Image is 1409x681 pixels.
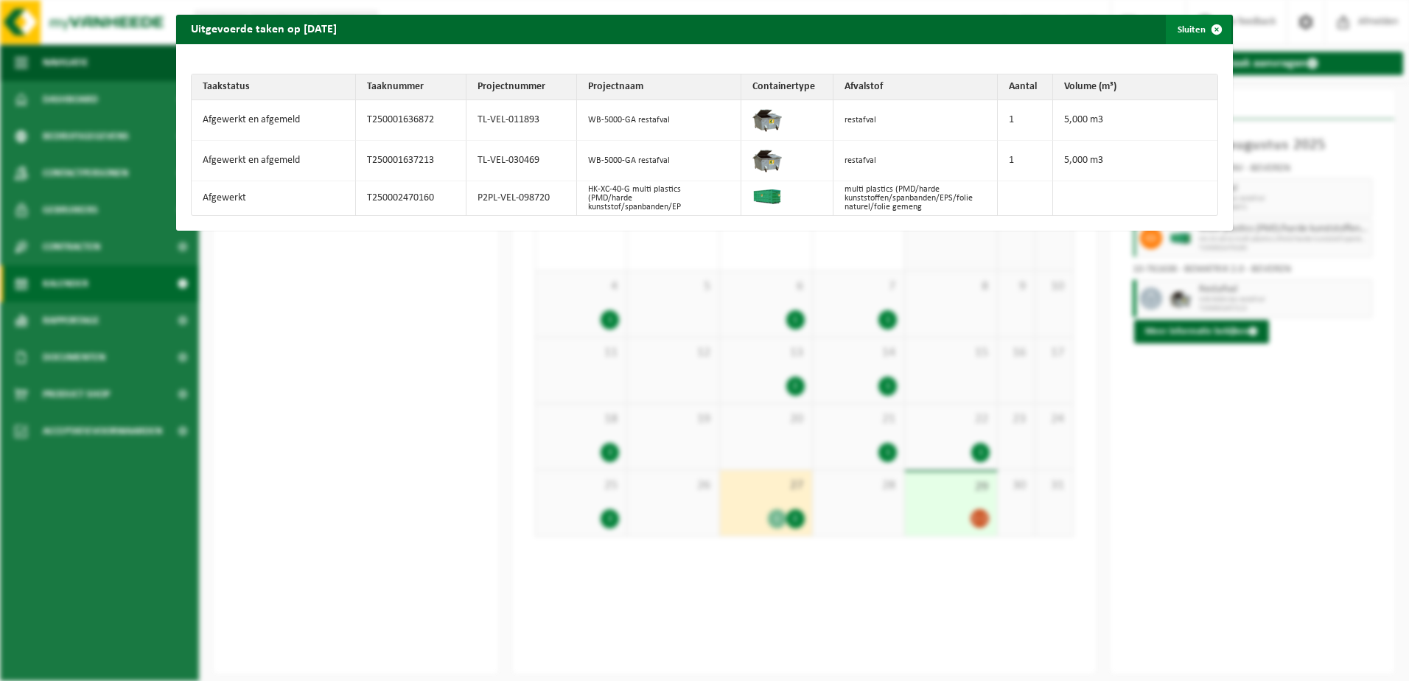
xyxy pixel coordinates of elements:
td: Afgewerkt en afgemeld [192,100,356,141]
th: Containertype [741,74,833,100]
th: Projectnummer [466,74,577,100]
td: 5,000 m3 [1053,100,1217,141]
td: WB-5000-GA restafval [577,141,741,181]
th: Aantal [998,74,1053,100]
img: WB-5000-GAL-GY-01 [752,104,782,133]
h2: Uitgevoerde taken op [DATE] [176,15,352,43]
th: Taakstatus [192,74,356,100]
td: 1 [998,100,1053,141]
td: WB-5000-GA restafval [577,100,741,141]
td: Afgewerkt en afgemeld [192,141,356,181]
button: Sluiten [1166,15,1231,44]
td: Afgewerkt [192,181,356,215]
td: T250001636872 [356,100,466,141]
td: 5,000 m3 [1053,141,1217,181]
td: TL-VEL-011893 [466,100,577,141]
td: multi plastics (PMD/harde kunststoffen/spanbanden/EPS/folie naturel/folie gemeng [833,181,998,215]
td: P2PL-VEL-098720 [466,181,577,215]
td: HK-XC-40-G multi plastics (PMD/harde kunststof/spanbanden/EP [577,181,741,215]
td: T250002470160 [356,181,466,215]
td: T250001637213 [356,141,466,181]
th: Volume (m³) [1053,74,1217,100]
img: HK-XC-40-GN-00 [752,189,782,204]
th: Afvalstof [833,74,998,100]
th: Projectnaam [577,74,741,100]
img: WB-5000-GAL-GY-01 [752,144,782,174]
td: TL-VEL-030469 [466,141,577,181]
td: 1 [998,141,1053,181]
td: restafval [833,141,998,181]
td: restafval [833,100,998,141]
th: Taaknummer [356,74,466,100]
